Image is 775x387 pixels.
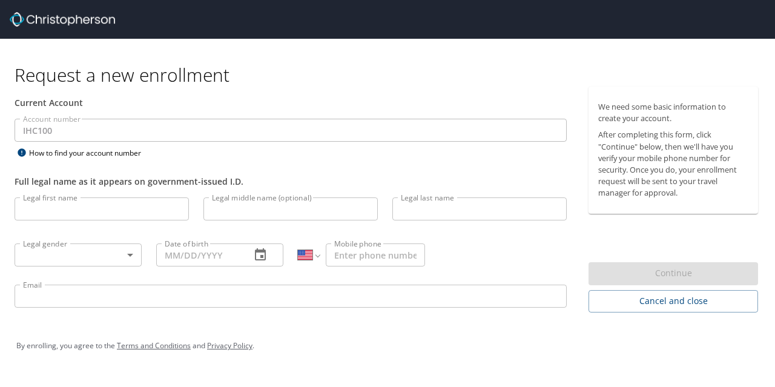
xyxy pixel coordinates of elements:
input: Enter phone number [326,243,425,266]
div: By enrolling, you agree to the and . [16,331,759,361]
span: Cancel and close [598,294,748,309]
button: Cancel and close [589,290,758,313]
p: After completing this form, click "Continue" below, then we'll have you verify your mobile phone ... [598,129,748,199]
div: Full legal name as it appears on government-issued I.D. [15,175,567,188]
a: Privacy Policy [207,340,252,351]
input: MM/DD/YYYY [156,243,241,266]
div: ​ [15,243,142,266]
div: How to find your account number [15,145,166,160]
div: Current Account [15,96,567,109]
h1: Request a new enrollment [15,63,768,87]
img: cbt logo [10,12,115,27]
p: We need some basic information to create your account. [598,101,748,124]
a: Terms and Conditions [117,340,191,351]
